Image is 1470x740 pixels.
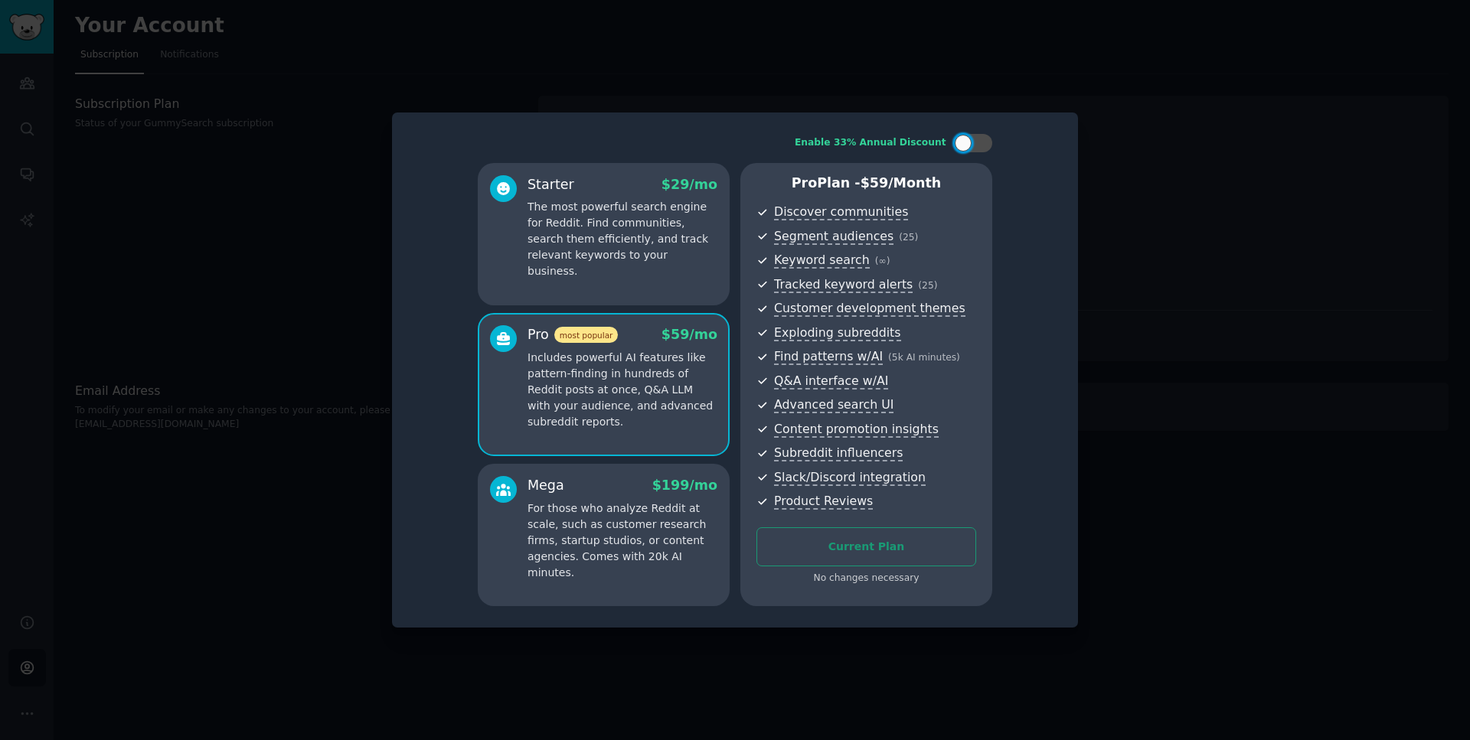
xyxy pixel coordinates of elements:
div: Pro [528,325,618,344]
p: For those who analyze Reddit at scale, such as customer research firms, startup studios, or conte... [528,500,717,581]
span: Content promotion insights [774,422,939,438]
span: Slack/Discord integration [774,470,926,486]
span: Q&A interface w/AI [774,373,888,390]
span: ( 25 ) [918,280,937,291]
span: Tracked keyword alerts [774,277,913,293]
div: Starter [528,175,574,194]
span: Keyword search [774,253,870,269]
span: $ 59 /mo [661,327,717,342]
span: $ 59 /month [861,175,942,191]
span: ( 25 ) [899,232,918,243]
span: Exploding subreddits [774,325,900,341]
span: Subreddit influencers [774,445,903,461]
p: The most powerful search engine for Reddit. Find communities, search them efficiently, and track ... [528,199,717,279]
p: Pro Plan - [756,174,976,193]
span: ( 5k AI minutes ) [888,352,960,363]
div: Enable 33% Annual Discount [795,136,946,150]
div: Mega [528,476,564,495]
span: $ 199 /mo [652,478,717,493]
div: No changes necessary [756,572,976,585]
span: Customer development themes [774,301,965,317]
span: Segment audiences [774,229,893,245]
span: $ 29 /mo [661,177,717,192]
span: Discover communities [774,204,908,220]
span: ( ∞ ) [875,256,890,266]
span: Product Reviews [774,494,873,510]
span: most popular [554,327,619,343]
span: Find patterns w/AI [774,349,883,365]
p: Includes powerful AI features like pattern-finding in hundreds of Reddit posts at once, Q&A LLM w... [528,350,717,430]
span: Advanced search UI [774,397,893,413]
